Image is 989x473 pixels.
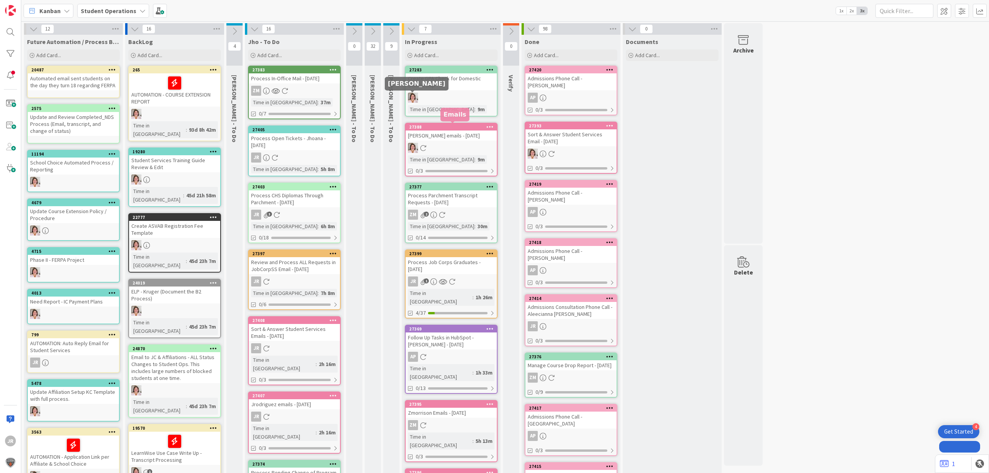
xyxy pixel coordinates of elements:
[635,52,660,59] span: Add Card...
[251,276,261,287] div: JR
[317,428,338,437] div: 2h 16m
[30,309,40,319] img: EW
[186,125,187,134] span: :
[535,337,543,345] span: 0/3
[409,67,497,73] div: 27283
[251,86,261,96] div: ZM
[249,250,340,257] div: 27397
[128,66,221,141] a: 265AUTOMATION - COURSE EXTENSION REPORTEWTime in [GEOGRAPHIC_DATA]:93d 8h 42m
[409,402,497,407] div: 27395
[525,66,617,73] div: 27420
[28,380,119,387] div: 5478
[30,177,40,187] img: EW
[252,318,340,323] div: 27408
[131,121,186,138] div: Time in [GEOGRAPHIC_DATA]
[187,322,218,331] div: 45d 23h 7m
[525,188,617,205] div: Admissions Phone Call - [PERSON_NAME]
[249,250,340,274] div: 27397Review and Process ALL Requests in JobCorpSS Email - [DATE]
[317,360,338,368] div: 2h 16m
[131,318,186,335] div: Time in [GEOGRAPHIC_DATA]
[249,317,340,324] div: 27408
[27,150,120,192] a: 11194School Choice Automated Process / ReportingEW
[249,73,340,83] div: Process In-Office Mail - [DATE]
[525,66,617,115] a: 27420Admissions Phone Call - [PERSON_NAME]AP0/3
[131,306,141,316] img: EW
[406,352,497,362] div: AP
[528,207,538,217] div: AP
[529,354,617,359] div: 27376
[534,52,559,59] span: Add Card...
[28,66,119,73] div: 20487
[406,332,497,349] div: Follow Up Tasks in HubSpot - [PERSON_NAME] - [DATE]
[129,109,220,119] div: EW
[318,165,319,173] span: :
[249,66,340,73] div: 27383
[248,125,341,176] a: 27405Process Open Tickets - Jhoana - [DATE]JRTime in [GEOGRAPHIC_DATA]:5h 8m
[28,380,119,404] div: 5478Update Affiliation Setup KC Template with full process.
[525,295,617,302] div: 27414
[252,393,340,398] div: 27407
[476,105,487,114] div: 9m
[416,384,426,392] span: 0/13
[187,257,218,265] div: 45d 23h 7m
[406,250,497,257] div: 27399
[529,405,617,411] div: 27417
[133,215,220,220] div: 22777
[28,151,119,175] div: 11194School Choice Automated Process / Reporting
[259,110,266,118] span: 0/7
[409,251,497,256] div: 27399
[249,153,340,163] div: JR
[405,183,498,243] a: 27377Process Parchment Transcript Requests - [DATE]ZMTime in [GEOGRAPHIC_DATA]:30m0/14
[186,322,187,331] span: :
[28,248,119,255] div: 4715
[129,280,220,303] div: 24019ELP - Kruger (Document the B2 Process)
[27,289,120,324] a: 4013Need Report - IC Payment PlansEW
[131,240,141,250] img: EW
[525,239,617,263] div: 27418Admissions Phone Call - [PERSON_NAME]
[406,73,497,90] div: Create GPA Check for Domestic Scholarship
[535,106,543,114] span: 0/3
[252,251,340,256] div: 27397
[248,183,341,243] a: 27403Process CHS Diplomas Through Parchment - [DATE]JRTime in [GEOGRAPHIC_DATA]:6h 8m0/18
[129,345,220,383] div: 24870Email to JC & Affiliations - ALL Status Changes to Student Ops. This includes large numbers ...
[129,155,220,172] div: Student Services Training Guide Review & Edit
[525,321,617,331] div: JR
[251,98,318,107] div: Time in [GEOGRAPHIC_DATA]
[251,289,318,297] div: Time in [GEOGRAPHIC_DATA]
[525,181,617,188] div: 27419
[406,66,497,73] div: 27283
[405,325,498,394] a: 27369Follow Up Tasks in HubSpot - [PERSON_NAME] - [DATE]APTime in [GEOGRAPHIC_DATA]:1h 33m0/13
[27,198,120,241] a: 4679Update Course Extension Policy / ProcedureEW
[535,388,543,396] span: 0/9
[318,98,319,107] span: :
[129,385,220,395] div: EW
[406,276,497,287] div: JR
[406,210,497,220] div: ZM
[406,93,497,103] div: EW
[131,253,186,270] div: Time in [GEOGRAPHIC_DATA]
[249,190,340,207] div: Process CHS Diplomas Through Parchment - [DATE]
[129,287,220,303] div: ELP - Kruger (Document the B2 Process)
[525,149,617,159] div: EW
[406,124,497,131] div: 27388
[129,425,220,432] div: 19570
[249,392,340,399] div: 27407
[129,214,220,221] div: 22777
[406,326,497,349] div: 27369Follow Up Tasks in HubSpot - [PERSON_NAME] - [DATE]
[249,133,340,150] div: Process Open Tickets - Jhoana - [DATE]
[406,143,497,153] div: EW
[27,379,120,422] a: 5478Update Affiliation Setup KC Template with full process.EW
[39,6,61,15] span: Kanban
[129,306,220,316] div: EW
[28,406,119,416] div: EW
[249,86,340,96] div: ZM
[319,98,333,107] div: 37m
[406,190,497,207] div: Process Parchment Transcript Requests - [DATE]
[248,66,341,119] a: 27383Process In-Office Mail - [DATE]ZMTime in [GEOGRAPHIC_DATA]:37m0/7
[31,200,119,205] div: 4679
[249,392,340,409] div: 27407Jrodriguez emails - [DATE]
[249,210,340,220] div: JR
[476,155,487,164] div: 9m
[525,373,617,383] div: ZM
[408,364,472,381] div: Time in [GEOGRAPHIC_DATA]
